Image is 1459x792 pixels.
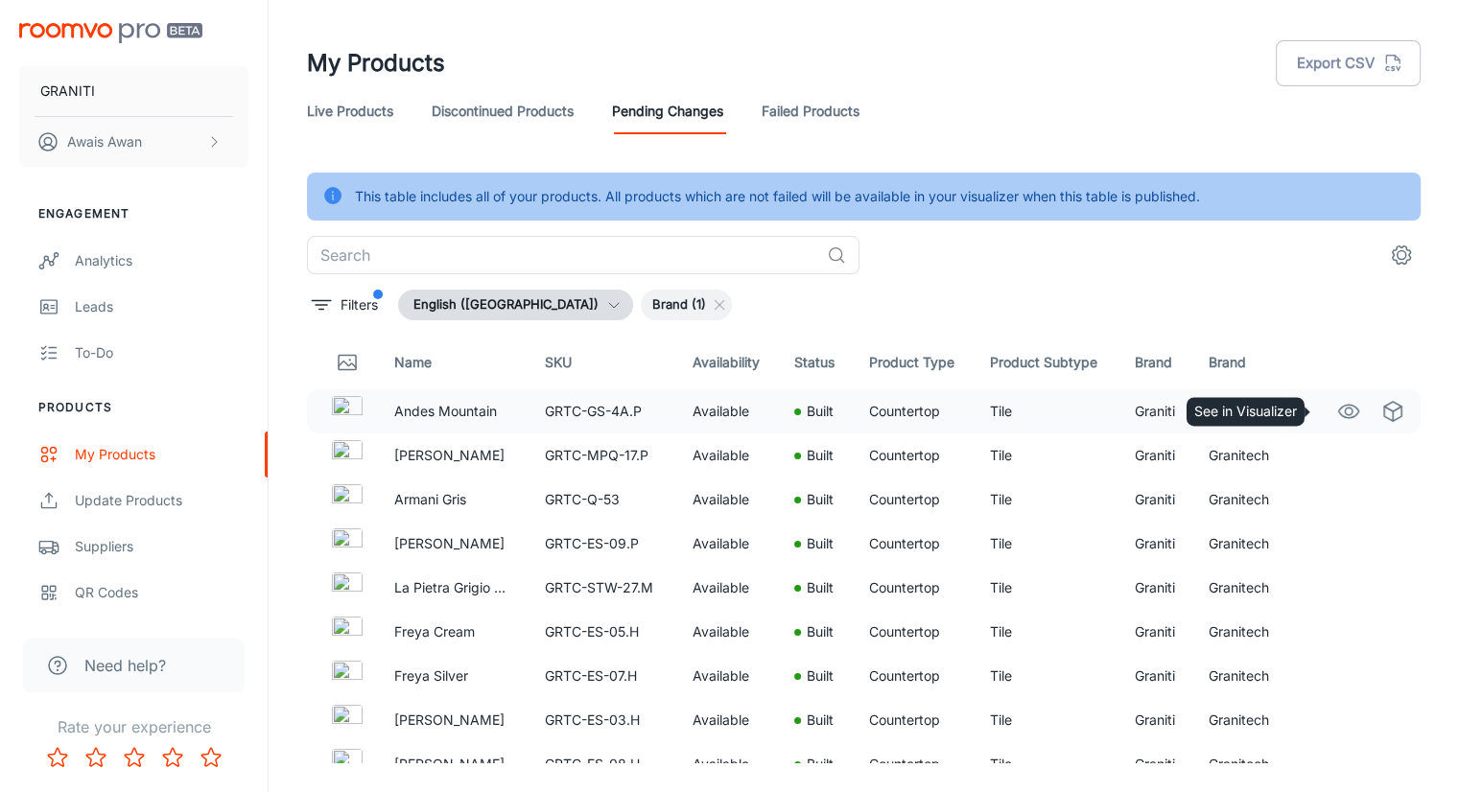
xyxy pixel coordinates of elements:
[807,665,834,687] p: Built
[807,489,834,510] p: Built
[854,698,975,742] td: Countertop
[1193,566,1288,610] td: Granitech
[975,654,1118,698] td: Tile
[1118,742,1192,786] td: Graniti
[38,738,77,777] button: Rate 1 star
[677,742,780,786] td: Available
[1193,654,1288,698] td: Granitech
[975,336,1118,389] th: Product Subtype
[398,290,633,320] button: English ([GEOGRAPHIC_DATA])
[84,654,166,677] span: Need help?
[15,715,252,738] p: Rate your experience
[854,610,975,654] td: Countertop
[355,178,1200,215] div: This table includes all of your products. All products which are not failed will be available in ...
[1377,395,1409,428] a: See in Virtual Samples
[677,433,780,478] td: Available
[394,489,514,510] p: Armani Gris
[529,742,677,786] td: GRTC-ES-08.H
[1193,336,1288,389] th: Brand
[1118,433,1192,478] td: Graniti
[975,742,1118,786] td: Tile
[394,710,514,731] p: [PERSON_NAME]
[529,389,677,433] td: GRTC-GS-4A.P
[677,336,780,389] th: Availability
[529,522,677,566] td: GRTC-ES-09.P
[762,88,859,134] a: Failed Products
[529,478,677,522] td: GRTC-Q-53
[67,131,142,152] p: Awais Awan
[779,336,853,389] th: Status
[854,566,975,610] td: Countertop
[1193,522,1288,566] td: Granitech
[336,351,359,374] svg: Thumbnail
[153,738,192,777] button: Rate 4 star
[394,621,514,642] p: Freya Cream
[1193,742,1288,786] td: Granitech
[975,478,1118,522] td: Tile
[975,610,1118,654] td: Tile
[1276,40,1421,86] button: Export CSV
[677,478,780,522] td: Available
[1118,336,1192,389] th: Brand
[1193,433,1288,478] td: Granitech
[341,294,378,315] p: Filters
[1118,566,1192,610] td: Graniti
[40,81,95,102] p: GRANITI
[75,342,248,363] div: To-do
[854,654,975,698] td: Countertop
[394,533,514,554] p: [PERSON_NAME]
[677,654,780,698] td: Available
[854,522,975,566] td: Countertop
[677,610,780,654] td: Available
[394,577,514,598] p: La Pietra Grigio Di Pietra
[1193,478,1288,522] td: Granitech
[1118,389,1192,433] td: Graniti
[1332,395,1365,428] a: See in Visualizer
[75,444,248,465] div: My Products
[19,66,248,116] button: GRANITI
[1118,522,1192,566] td: Graniti
[75,582,248,603] div: QR Codes
[1118,654,1192,698] td: Graniti
[394,754,514,775] p: [PERSON_NAME]
[432,88,574,134] a: Discontinued Products
[641,290,732,320] div: Brand (1)
[612,88,723,134] a: Pending Changes
[394,665,514,687] p: Freya Silver
[379,336,529,389] th: Name
[807,401,834,422] p: Built
[307,46,445,81] h1: My Products
[529,336,677,389] th: SKU
[1193,610,1288,654] td: Granitech
[975,433,1118,478] td: Tile
[529,433,677,478] td: GRTC-MPQ-17.P
[854,433,975,478] td: Countertop
[394,445,514,466] p: [PERSON_NAME]
[854,389,975,433] td: Countertop
[807,754,834,775] p: Built
[975,389,1118,433] td: Tile
[394,401,514,422] p: Andes Mountain
[677,698,780,742] td: Available
[19,117,248,167] button: Awais Awan
[529,654,677,698] td: GRTC-ES-07.H
[677,522,780,566] td: Available
[975,522,1118,566] td: Tile
[1193,389,1288,433] td: Granitech
[807,710,834,731] p: Built
[854,478,975,522] td: Countertop
[1118,610,1192,654] td: Graniti
[975,698,1118,742] td: Tile
[75,536,248,557] div: Suppliers
[529,566,677,610] td: GRTC-STW-27.M
[307,88,393,134] a: Live Products
[1118,478,1192,522] td: Graniti
[975,566,1118,610] td: Tile
[1118,698,1192,742] td: Graniti
[807,621,834,642] p: Built
[115,738,153,777] button: Rate 3 star
[75,490,248,511] div: Update Products
[307,290,383,320] button: filter
[77,738,115,777] button: Rate 2 star
[807,533,834,554] p: Built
